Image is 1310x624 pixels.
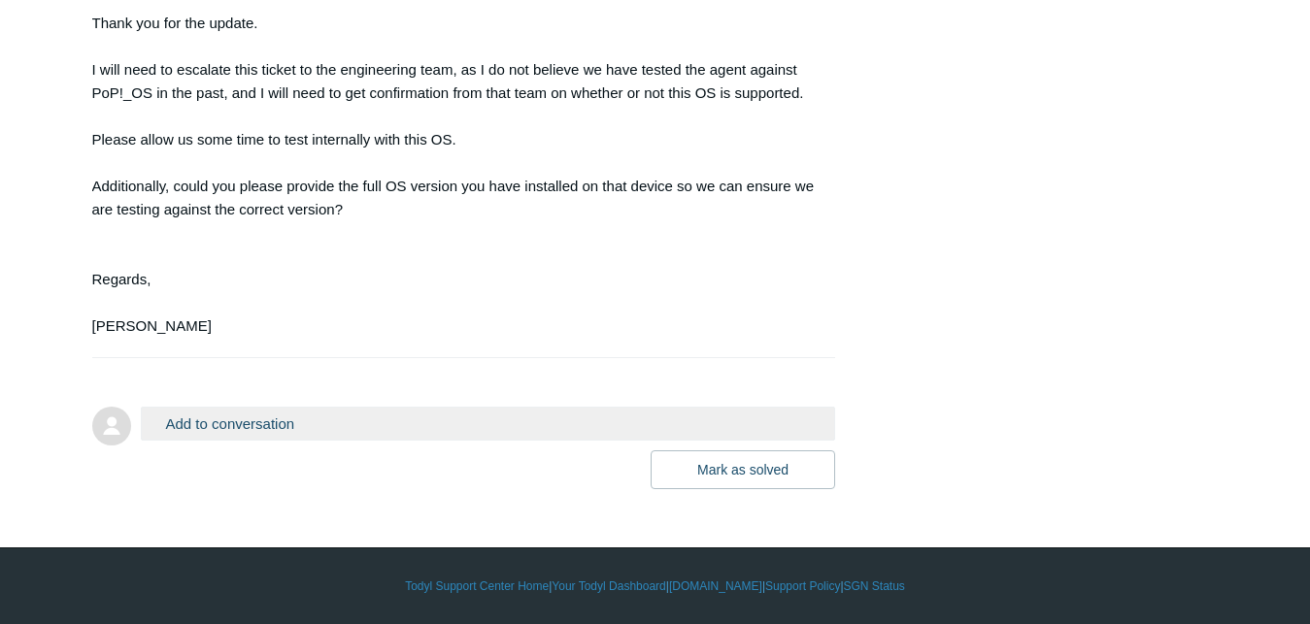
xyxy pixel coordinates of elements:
button: Add to conversation [141,407,836,441]
a: [DOMAIN_NAME] [669,577,762,595]
a: Todyl Support Center Home [405,577,549,595]
a: SGN Status [844,577,905,595]
button: Mark as solved [651,450,835,489]
div: | | | | [92,577,1219,595]
a: Support Policy [765,577,840,595]
a: Your Todyl Dashboard [552,577,665,595]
